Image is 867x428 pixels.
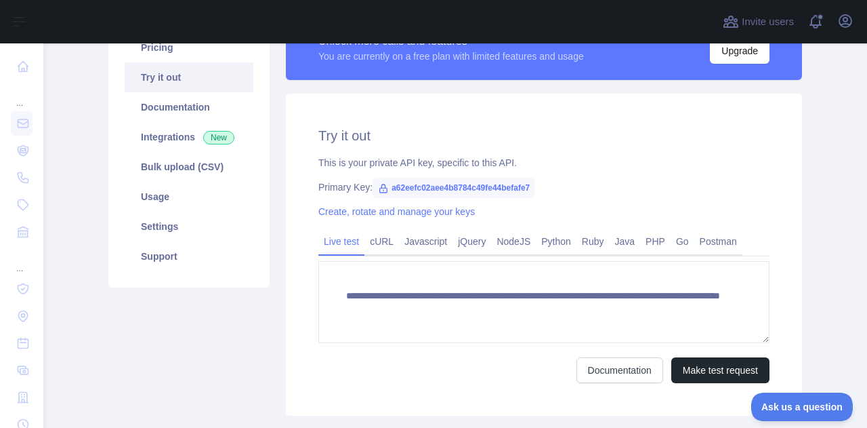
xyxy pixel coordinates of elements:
a: Javascript [399,231,452,252]
a: PHP [640,231,671,252]
button: Upgrade [710,38,769,64]
div: Primary Key: [318,180,769,194]
a: NodeJS [491,231,536,252]
a: Integrations New [125,122,253,152]
a: Ruby [576,231,610,252]
a: Postman [694,231,742,252]
button: Invite users [720,11,797,33]
div: ... [11,247,33,274]
a: Live test [318,231,364,252]
a: Python [536,231,576,252]
div: This is your private API key, specific to this API. [318,156,769,170]
a: Support [125,241,253,271]
a: Usage [125,182,253,212]
button: Make test request [671,357,769,383]
a: Documentation [125,92,253,122]
a: cURL [364,231,399,252]
a: Documentation [576,357,663,383]
a: Bulk upload (CSV) [125,152,253,182]
a: Try it out [125,62,253,92]
a: jQuery [452,231,491,252]
h2: Try it out [318,126,769,145]
a: Create, rotate and manage your keys [318,206,475,217]
a: Pricing [125,33,253,62]
span: Invite users [742,14,794,30]
span: New [203,131,234,144]
iframe: Toggle Customer Support [751,393,853,421]
a: Go [671,231,694,252]
a: Settings [125,212,253,241]
a: Java [610,231,641,252]
div: You are currently on a free plan with limited features and usage [318,50,584,63]
div: ... [11,81,33,109]
span: a62eefc02aee4b8784c49fe44befafe7 [373,178,535,198]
